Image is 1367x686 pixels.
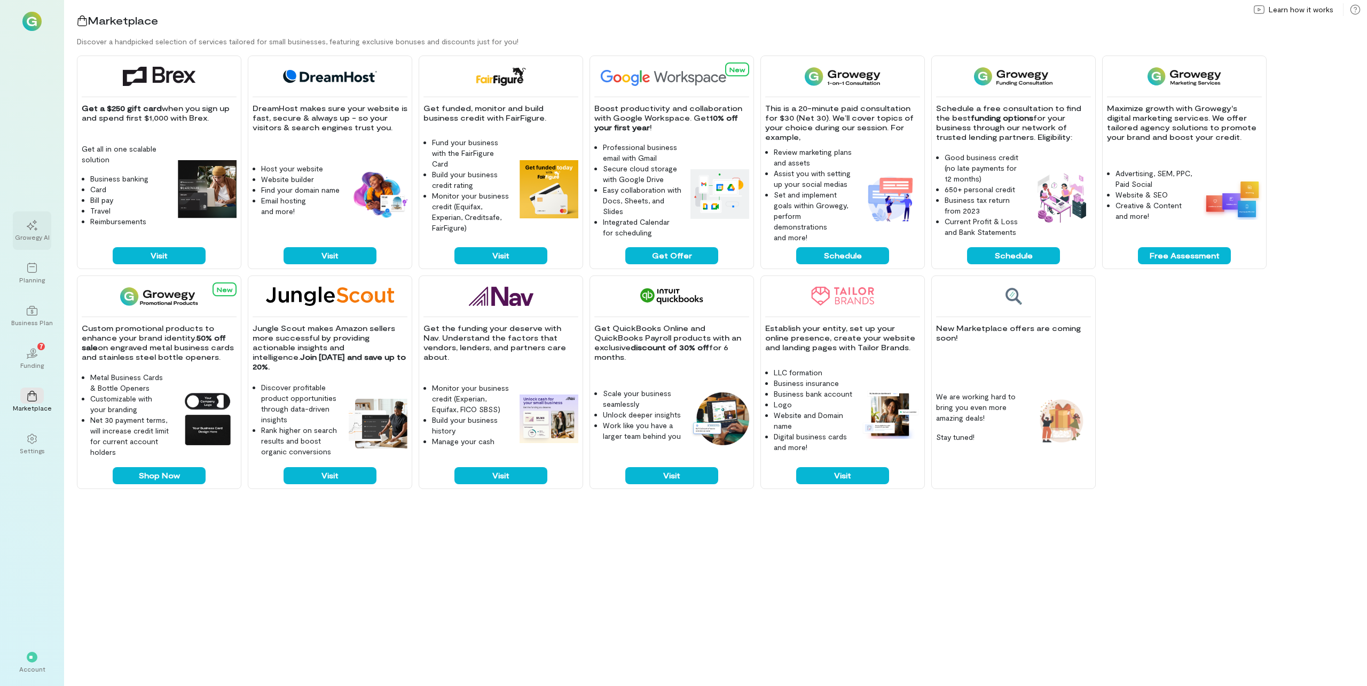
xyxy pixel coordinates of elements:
[774,431,853,453] li: Digital business cards and more!
[13,425,51,463] a: Settings
[266,287,394,306] img: Jungle Scout
[432,169,511,191] li: Build your business credit rating
[945,195,1024,216] li: Business tax return from 2023
[945,152,1024,184] li: Good business credit (no late payments for 12 months)
[1115,190,1195,200] li: Website & SEO
[284,247,376,264] button: Visit
[594,113,740,132] strong: 10% off your first year
[82,144,169,165] p: Get all in one scalable solution
[603,388,682,409] li: Scale your business seamlessly
[603,163,682,185] li: Secure cloud storage with Google Drive
[261,174,340,185] li: Website builder
[796,467,889,484] button: Visit
[253,352,408,371] strong: Join [DATE] and save up to 20%.
[261,195,340,217] li: Email hosting and more!
[811,287,874,306] img: Tailor Brands
[936,432,1024,443] p: Stay tuned!
[432,191,511,233] li: Monitor your business credit (Equifax, Experian, Creditsafe, FairFigure)
[423,104,578,123] p: Get funded, monitor and build business credit with FairFigure.
[90,195,169,206] li: Bill pay
[113,467,206,484] button: Shop Now
[603,142,682,163] li: Professional business email with Gmail
[13,340,51,378] a: Funding
[690,392,749,445] img: QuickBooks feature
[640,287,703,306] img: QuickBooks
[594,104,749,132] p: Boost productivity and collaboration with Google Workspace. Get !
[113,247,206,264] button: Visit
[1107,104,1262,142] p: Maximize growth with Growegy's digital marketing services. We offer tailored agency solutions to ...
[1203,178,1262,220] img: Growegy - Marketing Services feature
[349,399,407,448] img: Jungle Scout feature
[774,367,853,378] li: LLC formation
[945,216,1024,238] li: Current Profit & Loss and Bank Statements
[178,160,237,219] img: Brex feature
[603,409,682,420] li: Unlock deeper insights
[120,287,199,306] img: Growegy Promo Products
[603,185,682,217] li: Easy collaboration with Docs, Sheets, and Slides
[625,467,718,484] button: Visit
[974,67,1052,86] img: Funding Consultation
[1148,67,1222,86] img: Growegy - Marketing Services
[861,169,920,228] img: 1-on-1 Consultation feature
[594,324,749,362] p: Get QuickBooks Online and QuickBooks Payroll products with an exclusive for 6 months.
[936,391,1024,423] p: We are working hard to bring you even more amazing deals!
[774,147,853,168] li: Review marketing plans and assets
[15,233,50,241] div: Growegy AI
[805,67,880,86] img: 1-on-1 Consultation
[279,67,381,86] img: DreamHost
[82,104,237,123] p: when you sign up and spend first $1,000 with Brex.
[475,67,526,86] img: FairFigure
[90,415,169,458] li: Net 30 payment terms, will increase credit limit for current account holders
[13,297,51,335] a: Business Plan
[774,190,853,243] li: Set and implement goals within Growegy, perform demonstrations and more!
[90,216,169,227] li: Reimbursements
[774,410,853,431] li: Website and Domain name
[253,104,407,132] p: DreamHost makes sure your website is fast, secure & always up - so your visitors & search engines...
[774,378,853,389] li: Business insurance
[13,382,51,421] a: Marketplace
[1115,200,1195,222] li: Creative & Content and more!
[1032,169,1091,228] img: Funding Consultation feature
[423,324,578,362] p: Get the funding your deserve with Nav. Understand the factors that vendors, lenders, and partners...
[20,361,44,369] div: Funding
[261,382,340,425] li: Discover profitable product opportunities through data-driven insights
[1269,4,1333,15] span: Learn how it works
[603,217,682,238] li: Integrated Calendar for scheduling
[774,389,853,399] li: Business bank account
[631,343,709,352] strong: discount of 30% off
[1032,392,1091,451] img: Coming soon feature
[13,254,51,293] a: Planning
[861,389,920,439] img: Tailor Brands feature
[13,211,51,250] a: Growegy AI
[19,275,45,284] div: Planning
[945,184,1024,195] li: 650+ personal credit
[936,324,1091,343] p: New Marketplace offers are coming soon!
[90,393,169,415] li: Customizable with your branding
[20,446,45,455] div: Settings
[90,184,169,195] li: Card
[40,341,43,351] span: 7
[82,324,237,362] p: Custom promotional products to enhance your brand identity. on engraved metal business cards and ...
[625,247,718,264] button: Get Offer
[520,395,578,444] img: Nav feature
[123,67,195,86] img: Brex
[82,104,162,113] strong: Get a $250 gift card
[77,36,1367,47] div: Discover a handpicked selection of services tailored for small businesses, featuring exclusive bo...
[253,324,407,372] p: Jungle Scout makes Amazon sellers more successful by providing actionable insights and intelligence.
[432,436,511,447] li: Manage your cash
[19,665,45,673] div: Account
[11,318,53,327] div: Business Plan
[217,286,232,293] span: New
[690,169,749,218] img: Google Workspace feature
[765,104,920,142] p: This is a 20-minute paid consultation for $30 (Net 30). We’ll cover topics of your choice during ...
[765,324,920,352] p: Establish your entity, set up your online presence, create your website and landing pages with Ta...
[774,168,853,190] li: Assist you with setting up your social medias
[349,170,407,219] img: DreamHost feature
[432,415,511,436] li: Build your business history
[774,399,853,410] li: Logo
[520,160,578,219] img: FairFigure feature
[90,372,169,393] li: Metal Business Cards & Bottle Openers
[1138,247,1231,264] button: Free Assessment
[90,174,169,184] li: Business banking
[454,247,547,264] button: Visit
